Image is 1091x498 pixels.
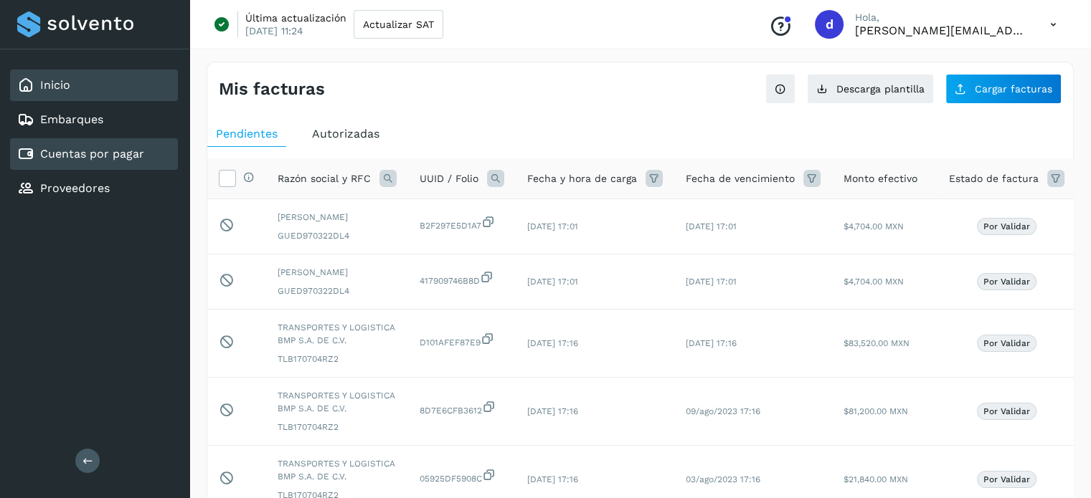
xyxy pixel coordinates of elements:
[40,112,103,126] a: Embarques
[420,400,504,417] span: 8D7E6CFB3612
[975,84,1052,94] span: Cargar facturas
[278,389,397,415] span: TRANSPORTES Y LOGISTICA BMP S.A. DE C.V.
[420,332,504,349] span: D101AFEF87E9
[983,221,1030,231] p: Por validar
[844,171,917,186] span: Monto efectivo
[844,221,904,231] span: $4,704.00 MXN
[420,270,504,287] span: 417909746B8D
[686,221,737,231] span: [DATE] 17:01
[807,74,934,104] button: Descarga plantilla
[40,147,144,161] a: Cuentas por pagar
[983,406,1030,416] p: Por validar
[354,10,443,39] button: Actualizar SAT
[245,24,303,37] p: [DATE] 11:24
[686,406,760,416] span: 09/ago/2023 17:16
[40,181,110,195] a: Proveedores
[10,70,178,101] div: Inicio
[278,421,397,434] span: TLB170704RZ2
[855,24,1027,37] p: daniel.albo@salbologistics.com
[949,171,1039,186] span: Estado de factura
[420,171,478,186] span: UUID / Folio
[527,406,578,416] span: [DATE] 17:16
[420,215,504,232] span: B2F297E5D1A7
[278,229,397,242] span: GUED970322DL4
[983,474,1030,484] p: Por validar
[686,171,795,186] span: Fecha de vencimiento
[836,84,925,94] span: Descarga plantilla
[686,474,760,484] span: 03/ago/2023 17:16
[527,221,578,231] span: [DATE] 17:01
[278,171,371,186] span: Razón social y RFC
[245,11,346,24] p: Última actualización
[983,277,1030,287] p: Por validar
[420,468,504,485] span: 05925DF5908C
[219,79,325,100] h4: Mis facturas
[844,406,908,416] span: $81,200.00 MXN
[686,277,737,287] span: [DATE] 17:01
[40,78,70,92] a: Inicio
[855,11,1027,24] p: Hola,
[278,211,397,224] span: [PERSON_NAME]
[527,277,578,287] span: [DATE] 17:01
[10,138,178,170] div: Cuentas por pagar
[844,474,908,484] span: $21,840.00 MXN
[844,277,904,287] span: $4,704.00 MXN
[945,74,1062,104] button: Cargar facturas
[527,338,578,348] span: [DATE] 17:16
[10,173,178,204] div: Proveedores
[844,338,910,348] span: $83,520.00 MXN
[10,104,178,135] div: Embarques
[278,266,397,279] span: [PERSON_NAME]
[216,127,278,140] span: Pendientes
[278,353,397,365] span: TLB170704RZ2
[278,321,397,347] span: TRANSPORTES Y LOGISTICA BMP S.A. DE C.V.
[312,127,379,140] span: Autorizadas
[278,457,397,483] span: TRANSPORTES Y LOGISTICA BMP S.A. DE C.V.
[686,338,737,348] span: [DATE] 17:16
[983,338,1030,348] p: Por validar
[527,474,578,484] span: [DATE] 17:16
[363,19,434,29] span: Actualizar SAT
[278,284,397,297] span: GUED970322DL4
[527,171,637,186] span: Fecha y hora de carga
